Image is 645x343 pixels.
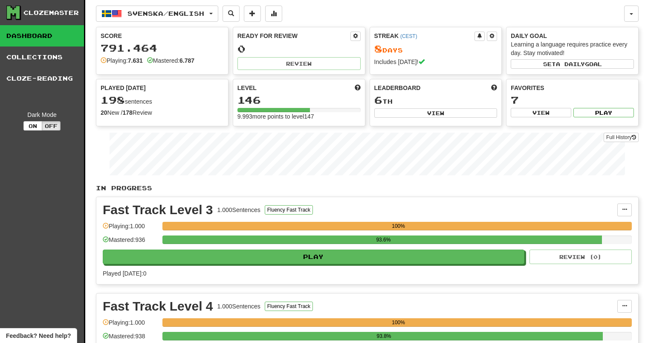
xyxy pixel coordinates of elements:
div: Ready for Review [237,32,350,40]
div: Learning a language requires practice every day. Stay motivated! [511,40,634,57]
button: View [511,108,571,117]
div: 93.6% [165,235,602,244]
div: Playing: [101,56,143,65]
button: Off [42,121,61,131]
button: View [374,108,497,118]
div: 93.8% [165,332,602,340]
span: Open feedback widget [6,331,71,340]
button: Search sentences [223,6,240,22]
strong: 178 [122,109,132,116]
span: Played [DATE]: 0 [103,270,146,277]
div: Playing: 1.000 [103,222,158,236]
button: Review [237,57,361,70]
div: th [374,95,497,106]
span: a daily [556,61,585,67]
span: 8 [374,43,382,55]
div: Mastered: 936 [103,235,158,250]
div: Score [101,32,224,40]
strong: 20 [101,109,107,116]
div: Fast Track Level 4 [103,300,213,313]
button: Fluency Fast Track [265,205,313,215]
span: This week in points, UTC [491,84,497,92]
span: Leaderboard [374,84,421,92]
strong: 7.631 [128,57,143,64]
div: 100% [165,222,632,230]
div: Streak [374,32,475,40]
span: 198 [101,94,125,106]
div: 146 [237,95,361,105]
div: 9.993 more points to level 147 [237,112,361,121]
div: sentences [101,95,224,106]
div: 0 [237,44,361,54]
button: More stats [265,6,282,22]
span: Level [237,84,257,92]
button: Play [103,250,524,264]
button: Seta dailygoal [511,59,634,69]
div: 100% [165,318,632,327]
button: Review (0) [529,250,632,264]
span: Svenska / English [127,10,204,17]
div: 791.464 [101,43,224,53]
div: Clozemaster [23,9,79,17]
div: 1.000 Sentences [217,302,260,311]
div: Dark Mode [6,110,78,119]
button: Play [573,108,634,117]
strong: 6.787 [179,57,194,64]
div: 7 [511,95,634,105]
button: Add sentence to collection [244,6,261,22]
div: Day s [374,44,497,55]
div: Daily Goal [511,32,634,40]
div: Includes [DATE]! [374,58,497,66]
a: Full History [604,133,639,142]
span: Played [DATE] [101,84,146,92]
div: Favorites [511,84,634,92]
div: 1.000 Sentences [217,206,260,214]
div: Playing: 1.000 [103,318,158,332]
div: New / Review [101,108,224,117]
span: 6 [374,94,382,106]
button: Svenska/English [96,6,218,22]
p: In Progress [96,184,639,192]
a: (CEST) [400,33,417,39]
span: Score more points to level up [355,84,361,92]
button: On [23,121,42,131]
div: Fast Track Level 3 [103,203,213,216]
div: Mastered: [147,56,194,65]
button: Fluency Fast Track [265,302,313,311]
